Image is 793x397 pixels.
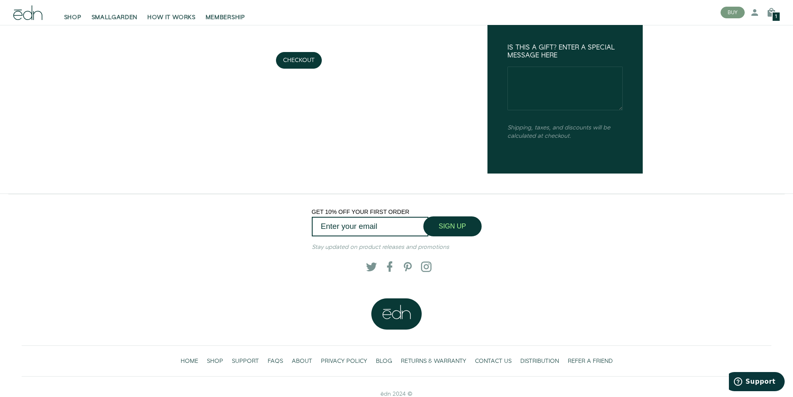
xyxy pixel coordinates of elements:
[371,352,396,370] a: BLOG
[321,357,367,365] span: PRIVACY POLICY
[568,357,613,365] span: REFER A FRIEND
[520,357,559,365] span: DISTRIBUTION
[312,243,449,251] em: Stay updated on product releases and promotions
[516,352,563,370] a: DISTRIBUTION
[64,13,82,22] span: SHOP
[276,52,322,69] input: Checkout
[470,352,516,370] a: CONTACT US
[507,124,623,140] div: Shipping, taxes, and discounts will be calculated at checkout.
[563,352,617,370] a: REFER A FRIEND
[475,357,512,365] span: CONTACT US
[721,7,745,18] button: BUY
[201,3,250,22] a: MEMBERSHIP
[147,13,195,22] span: HOW IT WORKS
[775,15,777,19] span: 1
[207,357,223,365] span: SHOP
[142,3,200,22] a: HOW IT WORKS
[181,357,198,365] span: HOME
[401,357,466,365] span: RETURNS & WARRANTY
[396,352,470,370] a: RETURNS & WARRANTY
[312,208,410,215] span: GET 10% OFF YOUR FIRST ORDER
[87,3,143,22] a: SMALLGARDEN
[232,357,259,365] span: SUPPORT
[507,44,623,60] label: Is this a gift? Enter a special message here
[316,352,371,370] a: PRIVACY POLICY
[59,3,87,22] a: SHOP
[176,352,202,370] a: HOME
[287,352,316,370] a: ABOUT
[729,372,785,393] iframe: Opens a widget where you can find more information
[92,13,138,22] span: SMALLGARDEN
[312,217,428,236] input: Enter your email
[423,216,482,236] button: SIGN UP
[268,357,283,365] span: FAQS
[376,357,392,365] span: BLOG
[292,357,312,365] span: ABOUT
[202,352,227,370] a: SHOP
[263,352,287,370] a: FAQS
[206,13,245,22] span: MEMBERSHIP
[227,352,263,370] a: SUPPORT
